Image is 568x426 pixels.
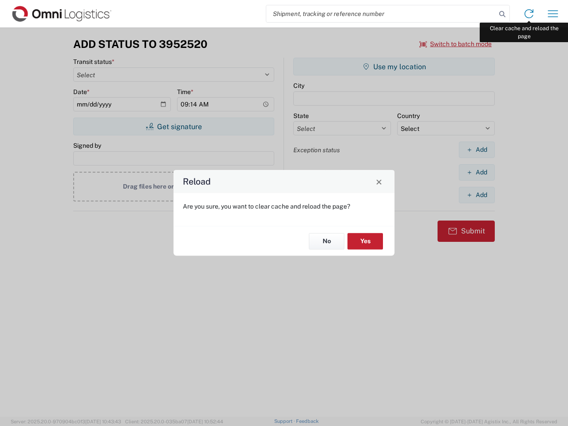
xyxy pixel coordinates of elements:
input: Shipment, tracking or reference number [266,5,496,22]
button: Yes [347,233,383,249]
button: Close [373,175,385,188]
button: No [309,233,344,249]
h4: Reload [183,175,211,188]
p: Are you sure, you want to clear cache and reload the page? [183,202,385,210]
